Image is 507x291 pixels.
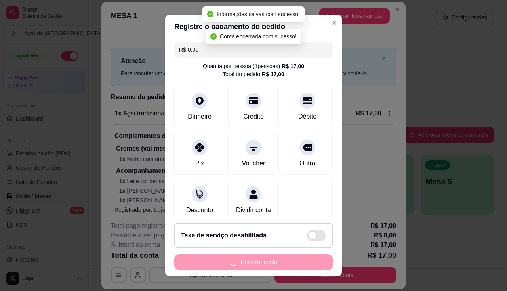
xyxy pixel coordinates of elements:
[186,205,213,215] div: Desconto
[179,42,328,57] input: Ex.: hambúrguer de cordeiro
[217,11,300,17] span: Informações salvas com sucesso!
[207,11,213,17] span: check-circle
[243,112,264,121] div: Crédito
[298,112,316,121] div: Débito
[223,70,284,78] div: Total do pedido
[282,62,304,70] div: R$ 17,00
[220,33,297,40] span: Conta encerrada com sucesso!
[210,33,217,40] span: check-circle
[181,231,267,240] h2: Taxa de serviço desabilitada
[299,159,315,168] div: Outro
[242,159,265,168] div: Voucher
[195,159,204,168] div: Pix
[203,62,304,70] div: Quantia por pessoa ( 1 pessoas)
[236,205,271,215] div: Dividir conta
[328,16,341,29] button: Close
[262,70,284,78] div: R$ 17,00
[188,112,212,121] div: Dinheiro
[165,15,342,38] header: Registre o pagamento do pedido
